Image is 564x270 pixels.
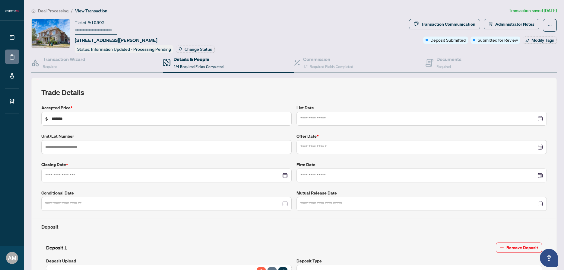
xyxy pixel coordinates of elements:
[296,161,547,168] label: Firm Date
[531,38,554,42] span: Modify Tags
[46,258,292,264] label: Deposit Upload
[484,19,539,29] button: Administrator Notes
[41,88,547,97] h2: Trade Details
[43,56,85,63] h4: Transaction Wizard
[75,8,107,14] span: View Transaction
[173,56,223,63] h4: Details & People
[41,104,292,111] label: Accepted Price
[495,19,534,29] span: Administrator Notes
[296,104,547,111] label: List Date
[185,47,212,51] span: Change Status
[436,64,451,69] span: Required
[296,190,547,196] label: Mutual Release Date
[173,64,223,69] span: 4/4 Required Fields Completed
[540,249,558,267] button: Open asap
[303,64,353,69] span: 1/1 Required Fields Completed
[41,133,292,140] label: Unit/Lot Number
[31,9,36,13] span: home
[509,7,557,14] article: Transaction saved [DATE]
[436,56,461,63] h4: Documents
[91,20,105,25] span: 10892
[45,115,48,122] span: $
[41,223,547,230] h4: Deposit
[46,244,67,251] h4: Deposit 1
[421,19,475,29] div: Transaction Communication
[489,22,493,26] span: solution
[478,37,518,43] span: Submitted for Review
[500,246,504,250] span: minus
[75,37,157,44] span: [STREET_ADDRESS][PERSON_NAME]
[496,243,542,253] button: Remove Deposit
[296,133,547,140] label: Offer Date
[430,37,466,43] span: Deposit Submitted
[75,19,105,26] div: Ticket #:
[303,56,353,63] h4: Commission
[41,190,292,196] label: Conditional Date
[41,161,292,168] label: Closing Date
[43,64,57,69] span: Required
[409,19,480,29] button: Transaction Communication
[5,9,19,13] img: logo
[8,254,16,262] span: AM
[75,45,173,53] div: Status:
[176,46,215,53] button: Change Status
[91,47,171,52] span: Information Updated - Processing Pending
[523,37,557,44] button: Modify Tags
[38,8,68,14] span: Deal Processing
[32,19,70,48] img: IMG-E12340536_1.jpg
[296,258,542,264] label: Deposit Type
[548,23,552,27] span: ellipsis
[71,7,73,14] li: /
[506,243,538,252] span: Remove Deposit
